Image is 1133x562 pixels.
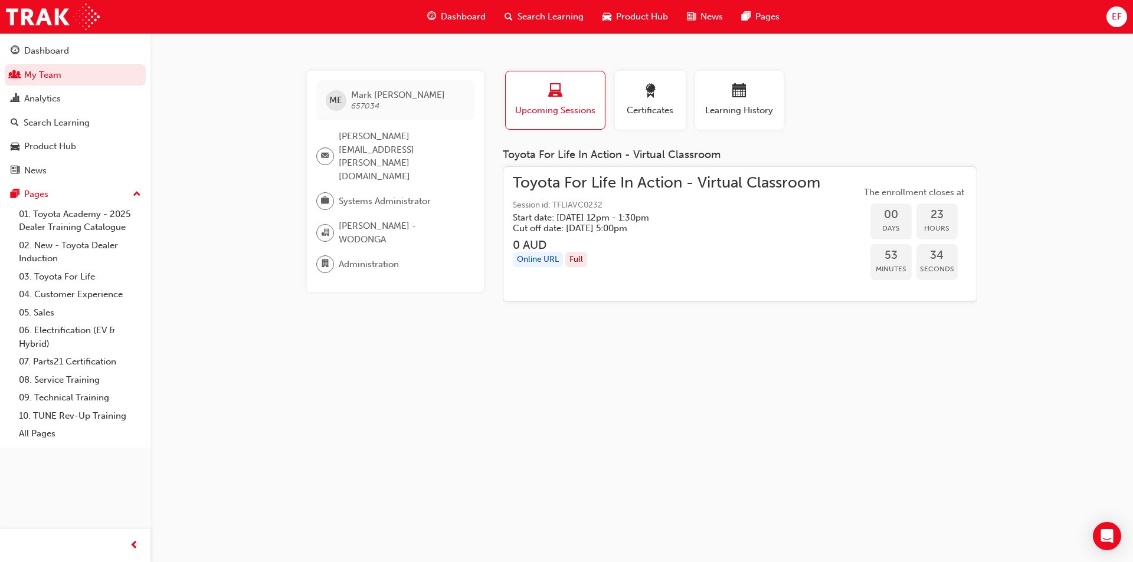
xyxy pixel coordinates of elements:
a: pages-iconPages [732,5,789,29]
span: search-icon [11,118,19,129]
span: people-icon [11,70,19,81]
span: Mark [PERSON_NAME] [351,90,445,100]
span: 53 [870,249,912,262]
div: Dashboard [24,44,69,58]
a: car-iconProduct Hub [593,5,677,29]
span: Learning History [704,104,775,117]
a: 08. Service Training [14,371,146,389]
span: Toyota For Life In Action - Virtual Classroom [513,176,820,190]
a: 10. TUNE Rev-Up Training [14,407,146,425]
span: 34 [916,249,958,262]
a: 04. Customer Experience [14,285,146,304]
span: Product Hub [616,10,668,24]
div: Pages [24,188,48,201]
span: Upcoming Sessions [515,104,596,117]
button: EF [1106,6,1127,27]
span: Minutes [870,262,912,276]
span: guage-icon [427,9,436,24]
div: Full [565,252,587,268]
span: pages-icon [11,189,19,200]
h5: Cut off date: [DATE] 5:00pm [513,223,801,234]
img: Trak [6,4,100,30]
span: organisation-icon [321,225,329,241]
span: guage-icon [11,46,19,57]
span: Pages [755,10,780,24]
span: Administration [339,258,399,271]
a: Dashboard [5,40,146,62]
button: DashboardMy TeamAnalyticsSearch LearningProduct HubNews [5,38,146,183]
span: department-icon [321,257,329,272]
a: 09. Technical Training [14,389,146,407]
a: Product Hub [5,136,146,157]
span: email-icon [321,149,329,164]
a: All Pages [14,425,146,443]
span: award-icon [643,84,657,100]
button: Learning History [695,71,784,130]
span: 657034 [351,101,379,111]
span: chart-icon [11,94,19,104]
span: Search Learning [518,10,584,24]
a: Toyota For Life In Action - Virtual ClassroomSession id: TFLIAVC0232Start date: [DATE] 12pm - 1:3... [513,176,967,292]
span: [PERSON_NAME][EMAIL_ADDRESS][PERSON_NAME][DOMAIN_NAME] [339,130,465,183]
button: Pages [5,183,146,205]
span: car-icon [11,142,19,152]
a: News [5,160,146,182]
div: News [24,164,47,178]
a: 07. Parts21 Certification [14,353,146,371]
button: Upcoming Sessions [505,71,605,130]
span: EF [1112,10,1122,24]
div: Toyota For Life In Action - Virtual Classroom [503,149,977,162]
span: prev-icon [130,538,139,553]
span: Days [870,222,912,235]
button: Certificates [615,71,686,130]
span: Hours [916,222,958,235]
span: 23 [916,208,958,222]
span: [PERSON_NAME] - WODONGA [339,219,465,246]
span: Seconds [916,262,958,276]
a: guage-iconDashboard [418,5,495,29]
span: search-icon [505,9,513,24]
span: 00 [870,208,912,222]
a: 02. New - Toyota Dealer Induction [14,236,146,268]
div: Product Hub [24,140,76,153]
div: Open Intercom Messenger [1093,522,1121,550]
span: News [700,10,723,24]
span: news-icon [11,166,19,176]
a: news-iconNews [677,5,732,29]
span: laptop-icon [548,84,562,100]
span: Session id: TFLIAVC0232 [513,199,820,212]
span: The enrollment closes at [861,186,967,199]
span: calendar-icon [732,84,746,100]
a: Analytics [5,88,146,110]
span: briefcase-icon [321,193,329,209]
div: Search Learning [24,116,90,130]
a: 05. Sales [14,304,146,322]
span: pages-icon [742,9,751,24]
a: My Team [5,64,146,86]
a: 03. Toyota For Life [14,268,146,286]
h5: Start date: [DATE] 12pm - 1:30pm [513,212,801,223]
span: up-icon [133,187,141,202]
span: news-icon [687,9,696,24]
a: 06. Electrification (EV & Hybrid) [14,321,146,353]
div: Online URL [513,252,563,268]
span: Systems Administrator [339,195,431,208]
span: Dashboard [441,10,486,24]
span: Certificates [624,104,677,117]
div: Analytics [24,92,61,106]
h3: 0 AUD [513,238,820,252]
span: car-icon [602,9,611,24]
span: ME [329,94,342,107]
a: Search Learning [5,112,146,134]
a: search-iconSearch Learning [495,5,593,29]
a: 01. Toyota Academy - 2025 Dealer Training Catalogue [14,205,146,236]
